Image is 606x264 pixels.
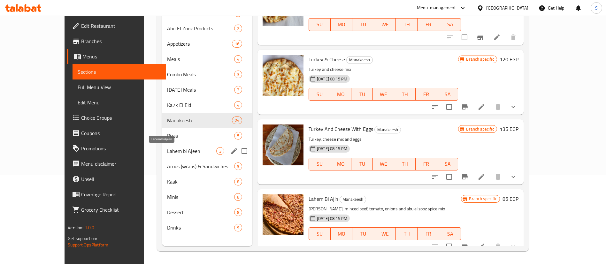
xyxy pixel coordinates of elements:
[377,229,393,238] span: WE
[68,234,97,243] span: Get support on:
[234,72,242,78] span: 3
[167,86,234,94] span: [DATE] Meals
[309,65,458,73] p: Turkey and cheese mix
[78,83,161,91] span: Full Menu View
[396,227,418,240] button: TH
[418,159,434,169] span: FR
[85,223,95,232] span: 1.0.0
[167,117,232,124] div: Manakeesh
[73,79,166,95] a: Full Menu View
[375,126,401,133] span: Manakeesh
[478,243,485,250] a: Edit menu item
[373,158,394,170] button: WE
[442,240,456,253] span: Select to update
[333,20,350,29] span: MO
[354,159,370,169] span: TU
[351,88,373,101] button: TU
[398,229,415,238] span: TH
[162,128,252,143] div: Pizza5
[352,227,374,240] button: TU
[167,193,234,201] span: Minis
[81,145,161,152] span: Promotions
[490,239,506,254] button: delete
[375,90,392,99] span: WE
[311,90,328,99] span: SU
[162,82,252,97] div: [DATE] Meals3
[167,55,234,63] div: Meals
[314,76,350,82] span: [DATE] 08:15 PM
[506,30,521,45] button: delete
[510,243,517,250] svg: Show Choices
[234,193,242,201] div: items
[416,88,437,101] button: FR
[167,162,234,170] div: Aroos (wraps) & Sandwiches
[167,40,232,48] span: Appetizers
[500,124,518,133] h6: 135 EGP
[442,20,458,29] span: SA
[333,90,349,99] span: MO
[490,169,506,185] button: delete
[346,56,373,64] div: Manakeesh
[162,3,252,238] nav: Menu sections
[234,209,242,215] span: 8
[216,147,224,155] div: items
[394,158,416,170] button: TH
[458,31,471,44] span: Select to update
[394,88,416,101] button: TH
[162,21,252,36] div: Abu El Zooz Products2
[167,132,234,140] span: Pizza
[309,18,331,31] button: SU
[78,68,161,76] span: Sections
[397,159,413,169] span: TH
[486,4,528,11] div: [GEOGRAPHIC_DATA]
[397,90,413,99] span: TH
[355,229,372,238] span: TU
[309,55,345,64] span: Turkey & Cheese
[82,53,161,60] span: Menus
[234,162,242,170] div: items
[234,133,242,139] span: 5
[68,223,83,232] span: Version:
[234,163,242,170] span: 9
[351,158,373,170] button: TU
[439,18,461,31] button: SA
[309,194,338,204] span: Lahem Bi Ajin
[440,90,456,99] span: SA
[311,159,328,169] span: SU
[67,34,166,49] a: Branches
[309,124,373,134] span: Turkey And Cheese With Eggs
[331,18,352,31] button: MO
[234,56,242,62] span: 4
[375,159,392,169] span: WE
[67,18,166,34] a: Edit Restaurant
[263,124,303,165] img: Turkey And Cheese With Eggs
[418,90,434,99] span: FR
[466,196,499,202] span: Branch specific
[67,125,166,141] a: Coupons
[418,18,439,31] button: FR
[472,30,488,45] button: Branch-specific-item
[167,25,234,32] div: Abu El Zooz Products
[234,194,242,200] span: 8
[490,99,506,115] button: delete
[354,90,370,99] span: TU
[67,110,166,125] a: Choice Groups
[167,178,234,185] span: Kaak
[68,241,108,249] a: Support.OpsPlatform
[309,158,330,170] button: SU
[232,40,242,48] div: items
[427,239,442,254] button: sort-choices
[311,229,328,238] span: SU
[398,20,415,29] span: TH
[464,56,496,62] span: Branch specific
[352,18,374,31] button: TU
[263,194,303,235] img: Lahem Bi Ajin
[217,148,224,154] span: 3
[457,239,472,254] button: Branch-specific-item
[234,101,242,109] div: items
[437,88,458,101] button: SA
[162,51,252,67] div: Meals4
